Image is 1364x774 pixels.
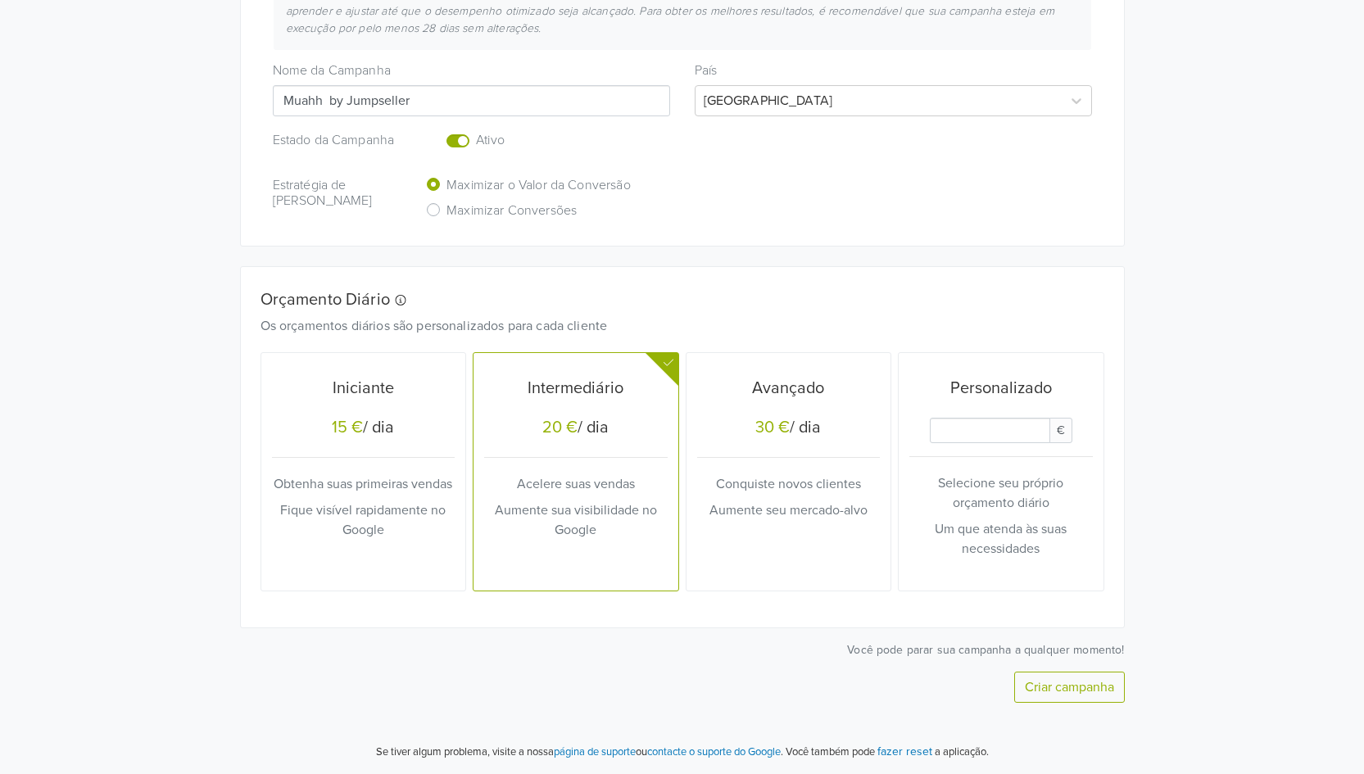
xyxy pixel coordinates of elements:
button: Iniciante15 €/ diaObtenha suas primeiras vendasFique visível rapidamente no Google [261,353,466,591]
h6: Nome da Campanha [273,63,670,79]
h5: Intermediário [484,378,668,398]
div: Os orçamentos diários são personalizados para cada cliente [248,316,1092,336]
h5: / dia [697,418,881,441]
p: Você também pode a aplicação. [783,742,989,761]
h5: Iniciante [272,378,455,398]
p: Se tiver algum problema, visite a nossa ou . [376,745,783,761]
h5: Orçamento Diário [261,290,1080,310]
button: Intermediário20 €/ diaAcelere suas vendasAumente sua visibilidade no Google [474,353,678,591]
h5: Personalizado [909,378,1093,398]
h6: Maximizar o Valor da Conversão [446,178,631,193]
a: página de suporte [554,745,636,758]
p: Conquiste novos clientes [697,474,881,494]
h6: Estratégia de [PERSON_NAME] [273,178,401,209]
p: Acelere suas vendas [484,474,668,494]
button: fazer reset [877,742,932,761]
p: Fique visível rapidamente no Google [272,500,455,540]
h5: / dia [272,418,455,441]
p: Aumente sua visibilidade no Google [484,500,668,540]
input: Campaign name [273,85,670,116]
h6: Maximizar Conversões [446,203,577,219]
p: Selecione seu próprio orçamento diário [909,473,1093,513]
div: 20 € [542,418,578,437]
span: € [1049,418,1072,443]
p: Você pode parar sua campanha a qualquer momento! [240,641,1125,659]
h5: / dia [484,418,668,441]
button: Avançado30 €/ diaConquiste novos clientesAumente seu mercado-alvo [687,353,891,591]
p: Um que atenda às suas necessidades [909,519,1093,559]
button: PersonalizadoDaily Custom Budget€Selecione seu próprio orçamento diárioUm que atenda às suas nece... [899,353,1103,591]
div: 15 € [332,418,363,437]
h6: País [695,63,1092,79]
p: Obtenha suas primeiras vendas [272,474,455,494]
h5: Avançado [697,378,881,398]
button: Criar campanha [1014,672,1125,703]
a: contacte o suporte do Google [647,745,781,758]
div: 30 € [755,418,790,437]
h6: Estado da Campanha [273,133,401,148]
input: Daily Custom Budget [930,418,1050,443]
h6: Ativo [476,133,617,148]
p: Aumente seu mercado-alvo [697,500,881,520]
